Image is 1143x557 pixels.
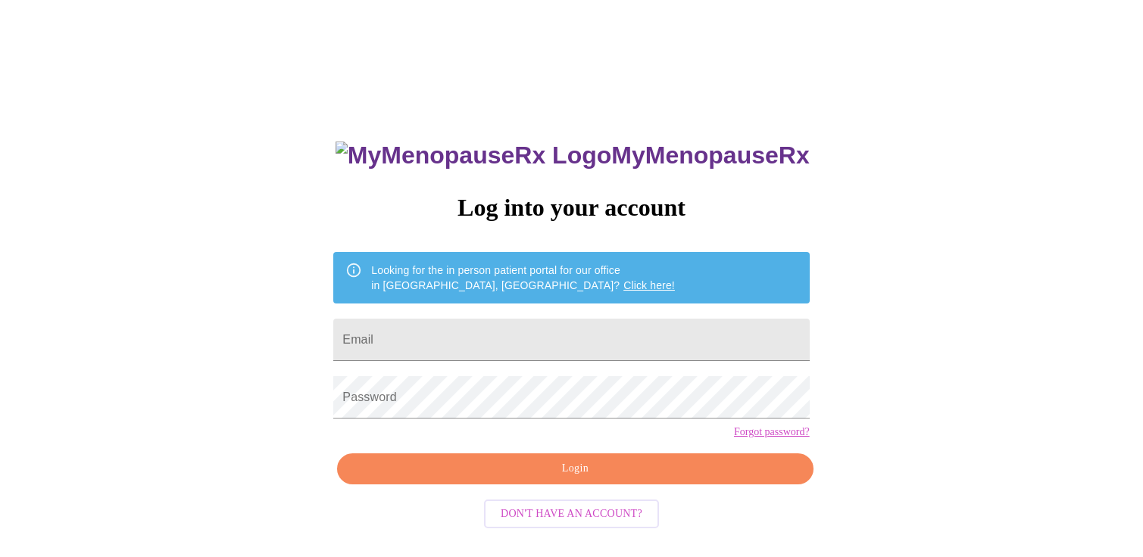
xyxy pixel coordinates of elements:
[480,506,663,519] a: Don't have an account?
[336,142,611,170] img: MyMenopauseRx Logo
[354,459,795,478] span: Login
[371,257,675,299] div: Looking for the in person patient portal for our office in [GEOGRAPHIC_DATA], [GEOGRAPHIC_DATA]?
[623,279,675,291] a: Click here!
[734,426,810,438] a: Forgot password?
[333,194,809,222] h3: Log into your account
[501,505,642,524] span: Don't have an account?
[336,142,810,170] h3: MyMenopauseRx
[337,453,813,484] button: Login
[484,499,659,529] button: Don't have an account?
